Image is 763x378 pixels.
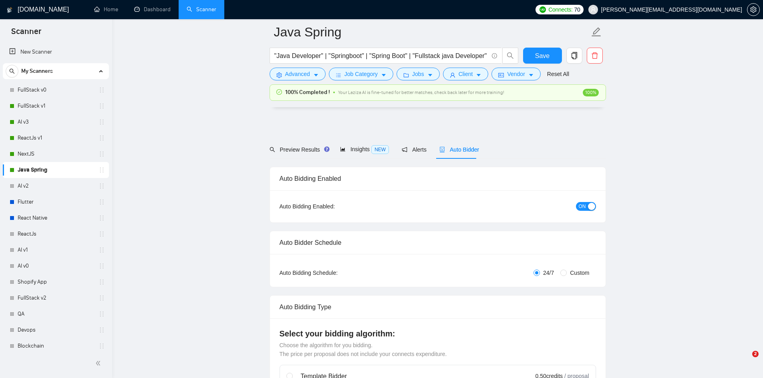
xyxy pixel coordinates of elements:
[280,268,385,277] div: Auto Bidding Schedule:
[99,119,105,125] span: holder
[336,72,341,78] span: bars
[99,295,105,301] span: holder
[99,231,105,237] span: holder
[99,311,105,317] span: holder
[340,146,346,152] span: area-chart
[747,6,760,13] a: setting
[540,268,557,277] span: 24/7
[18,194,94,210] a: Flutter
[21,63,53,79] span: My Scanners
[381,72,387,78] span: caret-down
[95,359,103,367] span: double-left
[280,202,385,211] div: Auto Bidding Enabled:
[397,68,440,80] button: folderJobscaret-down
[591,27,602,37] span: edit
[99,151,105,157] span: holder
[547,70,569,78] a: Reset All
[18,98,94,114] a: FullStack v1
[99,199,105,205] span: holder
[3,44,109,60] li: New Scanner
[338,90,504,95] span: Your Laziza AI is fine-tuned for better matches, check back later for more training!
[18,242,94,258] a: AI v1
[285,88,330,97] span: 100% Completed !
[18,338,94,354] a: Blockchain
[523,48,562,64] button: Save
[502,48,518,64] button: search
[535,51,550,61] span: Save
[583,89,599,96] span: 100%
[574,5,580,14] span: 70
[7,4,12,16] img: logo
[491,68,540,80] button: idcardVendorcaret-down
[439,147,445,152] span: robot
[270,146,327,153] span: Preview Results
[270,147,275,152] span: search
[439,146,479,153] span: Auto Bidder
[344,70,378,78] span: Job Category
[443,68,489,80] button: userClientcaret-down
[18,162,94,178] a: Java Spring
[99,215,105,221] span: holder
[567,52,582,59] span: copy
[285,70,310,78] span: Advanced
[323,146,330,153] div: Tooltip anchor
[476,72,481,78] span: caret-down
[274,22,590,42] input: Scanner name...
[276,72,282,78] span: setting
[18,274,94,290] a: Shopify App
[371,145,389,154] span: NEW
[492,53,497,58] span: info-circle
[528,72,534,78] span: caret-down
[18,322,94,338] a: Devops
[6,68,18,74] span: search
[548,5,572,14] span: Connects:
[402,147,407,152] span: notification
[18,130,94,146] a: ReactJs v1
[99,279,105,285] span: holder
[18,210,94,226] a: React Native
[280,328,596,339] h4: Select your bidding algorithm:
[99,183,105,189] span: holder
[736,351,755,370] iframe: Intercom live chat
[94,6,118,13] a: homeHome
[280,167,596,190] div: Auto Bidding Enabled
[99,135,105,141] span: holder
[18,178,94,194] a: AI v2
[313,72,319,78] span: caret-down
[274,51,488,61] input: Search Freelance Jobs...
[18,146,94,162] a: NextJS
[9,44,103,60] a: New Scanner
[276,89,282,95] span: check-circle
[99,87,105,93] span: holder
[587,52,602,59] span: delete
[427,72,433,78] span: caret-down
[587,48,603,64] button: delete
[187,6,216,13] a: searchScanner
[270,68,326,80] button: settingAdvancedcaret-down
[498,72,504,78] span: idcard
[579,202,586,211] span: ON
[99,167,105,173] span: holder
[18,290,94,306] a: FullStack v2
[747,3,760,16] button: setting
[18,114,94,130] a: AI v3
[340,146,389,152] span: Insights
[280,342,447,357] span: Choose the algorithm for you bidding. The price per proposal does not include your connects expen...
[6,65,18,78] button: search
[280,231,596,254] div: Auto Bidder Schedule
[567,268,592,277] span: Custom
[540,6,546,13] img: upwork-logo.png
[134,6,171,13] a: dashboardDashboard
[459,70,473,78] span: Client
[99,103,105,109] span: holder
[99,343,105,349] span: holder
[507,70,525,78] span: Vendor
[329,68,393,80] button: barsJob Categorycaret-down
[18,258,94,274] a: AI v0
[402,146,427,153] span: Alerts
[99,247,105,253] span: holder
[566,48,582,64] button: copy
[412,70,424,78] span: Jobs
[5,26,48,42] span: Scanner
[18,306,94,322] a: QA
